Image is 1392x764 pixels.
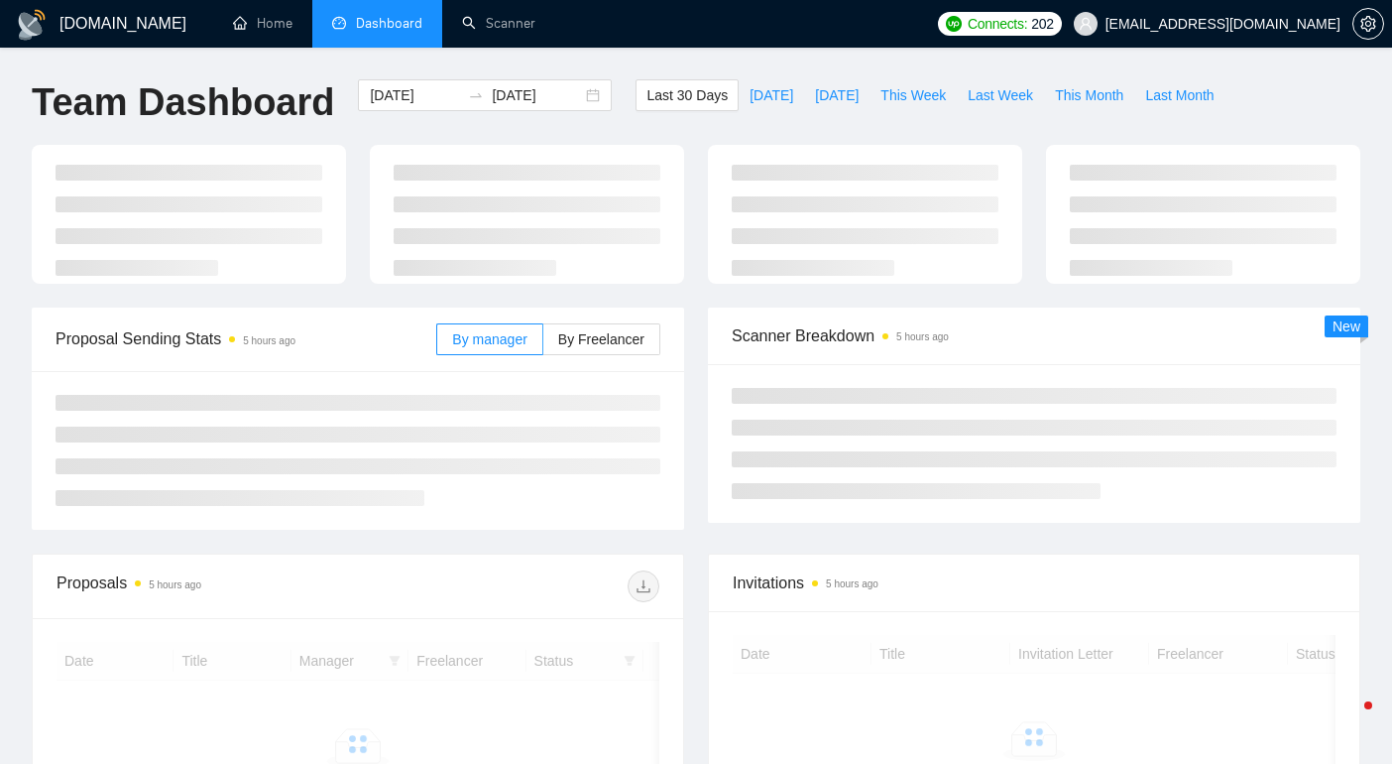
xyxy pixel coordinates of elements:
button: Last 30 Days [636,79,739,111]
span: Dashboard [356,15,422,32]
button: [DATE] [804,79,870,111]
img: upwork-logo.png [946,16,962,32]
span: This Week [880,84,946,106]
time: 5 hours ago [149,579,201,590]
span: Connects: [968,13,1027,35]
a: homeHome [233,15,292,32]
img: logo [16,9,48,41]
button: [DATE] [739,79,804,111]
button: This Week [870,79,957,111]
button: setting [1352,8,1384,40]
button: This Month [1044,79,1134,111]
span: [DATE] [750,84,793,106]
button: Last Week [957,79,1044,111]
span: swap-right [468,87,484,103]
span: By manager [452,331,526,347]
span: [DATE] [815,84,859,106]
span: Last Week [968,84,1033,106]
span: user [1079,17,1093,31]
div: Proposals [57,571,358,602]
input: End date [492,84,582,106]
span: By Freelancer [558,331,644,347]
span: Last Month [1145,84,1214,106]
span: 202 [1031,13,1053,35]
span: dashboard [332,16,346,30]
span: Invitations [733,571,1335,595]
iframe: Intercom live chat [1325,697,1372,744]
time: 5 hours ago [826,578,878,589]
span: setting [1353,16,1383,32]
span: This Month [1055,84,1123,106]
span: New [1333,318,1360,334]
time: 5 hours ago [896,331,949,342]
time: 5 hours ago [243,335,295,346]
span: to [468,87,484,103]
h1: Team Dashboard [32,79,334,126]
span: Last 30 Days [646,84,728,106]
a: searchScanner [462,15,535,32]
span: Scanner Breakdown [732,323,1336,348]
button: Last Month [1134,79,1224,111]
a: setting [1352,16,1384,32]
input: Start date [370,84,460,106]
span: Proposal Sending Stats [56,326,436,351]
